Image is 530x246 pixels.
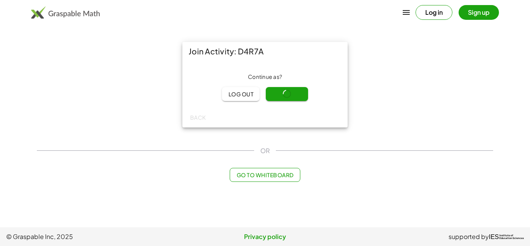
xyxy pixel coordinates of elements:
[6,232,179,241] span: © Graspable Inc, 2025
[489,232,524,241] a: IESInstitute ofEducation Sciences
[459,5,499,20] button: Sign up
[222,87,260,101] button: Log out
[230,168,300,182] button: Go to Whiteboard
[489,233,499,241] span: IES
[499,234,524,240] span: Institute of Education Sciences
[182,42,348,61] div: Join Activity: D4R7A
[260,146,270,155] span: OR
[228,91,253,98] span: Log out
[416,5,452,20] button: Log in
[179,232,352,241] a: Privacy policy
[189,73,341,81] div: Continue as ?
[449,232,489,241] span: supported by
[236,171,293,178] span: Go to Whiteboard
